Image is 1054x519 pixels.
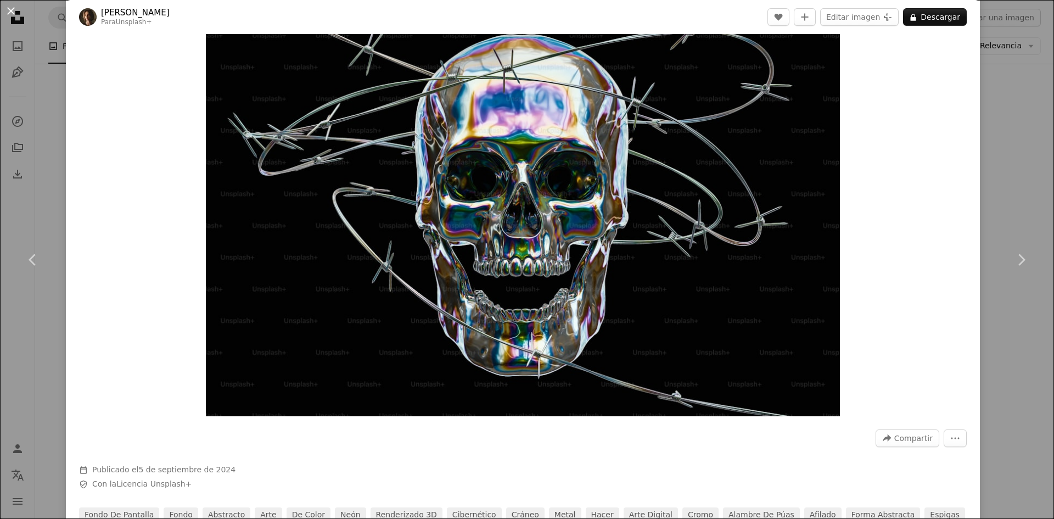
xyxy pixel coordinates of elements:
a: Unsplash+ [116,18,152,26]
button: Más acciones [944,429,967,447]
time: 5 de septiembre de 2024, 2:01:06 GMT-4 [138,465,236,474]
span: Publicado el [92,465,236,474]
div: Para [101,18,170,27]
a: Siguiente [988,207,1054,312]
img: Ve al perfil de Alex Shuper [79,8,97,26]
a: [PERSON_NAME] [101,7,170,18]
button: Me gusta [767,8,789,26]
button: Editar imagen [820,8,899,26]
button: Compartir esta imagen [876,429,939,447]
button: Añade a la colección [794,8,816,26]
a: Licencia Unsplash+ [116,479,192,488]
button: Descargar [903,8,967,26]
span: Con la [92,479,192,490]
span: Compartir [894,430,933,447]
